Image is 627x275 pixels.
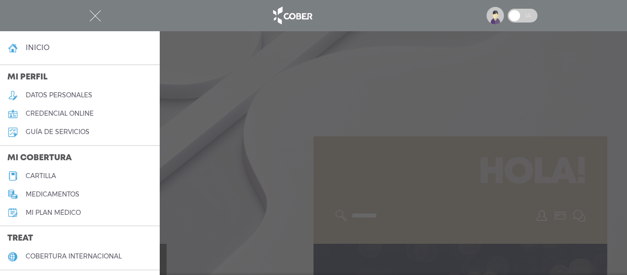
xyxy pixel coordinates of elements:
h5: cobertura internacional [26,253,122,260]
h4: inicio [26,43,50,52]
h5: guía de servicios [26,128,90,136]
h5: cartilla [26,172,56,180]
h5: Mi plan médico [26,209,81,217]
h5: medicamentos [26,191,79,198]
h5: credencial online [26,110,94,118]
img: profile-placeholder.svg [487,7,504,24]
img: logo_cober_home-white.png [268,5,316,27]
img: Cober_menu-close-white.svg [90,10,101,22]
h5: datos personales [26,91,92,99]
